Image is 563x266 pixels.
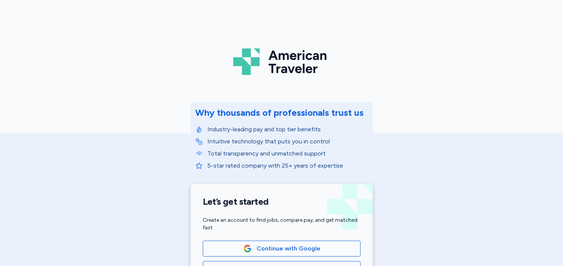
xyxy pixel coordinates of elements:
[203,241,361,257] button: Google LogoContinue with Google
[207,161,368,170] p: 5-star rated company with 25+ years of expertise
[207,125,368,134] p: Industry-leading pay and top tier benefits
[243,244,252,253] img: Google Logo
[203,216,361,232] div: Create an account to find jobs, compare pay, and get matched fast
[233,45,330,78] img: Logo
[207,137,368,146] p: Intuitive technology that puts you in control
[257,244,320,253] span: Continue with Google
[203,196,361,207] h1: Let’s get started
[207,149,368,158] p: Total transparency and unmatched support
[195,107,364,119] div: Why thousands of professionals trust us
